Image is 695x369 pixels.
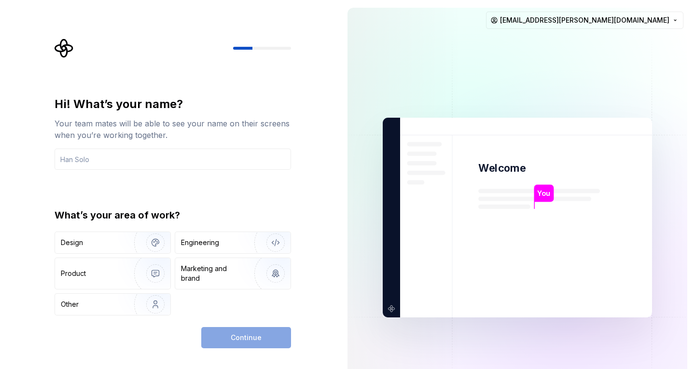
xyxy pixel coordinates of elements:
p: Welcome [478,161,526,175]
p: You [537,188,550,199]
span: [EMAIL_ADDRESS][PERSON_NAME][DOMAIN_NAME] [500,15,669,25]
div: Hi! What’s your name? [55,96,291,112]
svg: Supernova Logo [55,39,74,58]
div: What’s your area of work? [55,208,291,222]
input: Han Solo [55,149,291,170]
div: Product [61,269,86,278]
div: Your team mates will be able to see your name on their screens when you’re working together. [55,118,291,141]
div: Marketing and brand [181,264,246,283]
div: Engineering [181,238,219,247]
button: [EMAIL_ADDRESS][PERSON_NAME][DOMAIN_NAME] [486,12,683,29]
div: Other [61,300,79,309]
div: Design [61,238,83,247]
